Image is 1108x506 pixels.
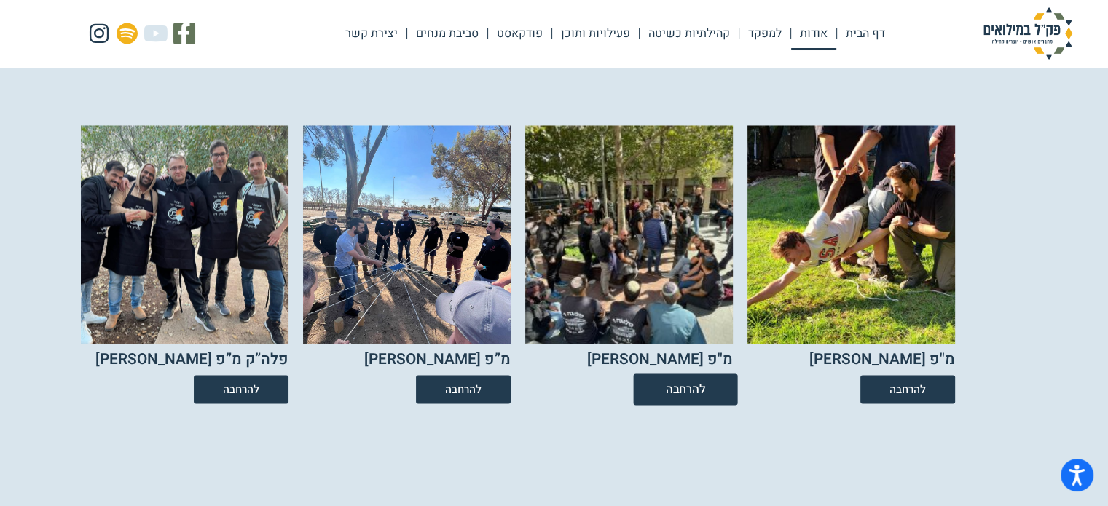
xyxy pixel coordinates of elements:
[364,352,511,367] h2: מ”פ [PERSON_NAME]
[665,384,705,396] span: להרחבה
[837,17,894,50] a: דף הבית
[809,352,955,367] h2: מ"פ [PERSON_NAME]
[739,17,790,50] a: למפקד
[416,375,511,403] a: להרחבה
[640,17,739,50] a: קהילתיות כשיטה
[194,375,288,403] a: להרחבה
[587,352,733,367] h2: מ"פ [PERSON_NAME]
[552,17,639,50] a: פעילויות ותוכן
[95,352,288,367] h2: פלה”ק מ”פ [PERSON_NAME]
[337,17,406,50] a: יצירת קשר
[445,384,482,395] span: להרחבה
[889,384,926,395] span: להרחבה
[955,7,1101,60] img: פק"ל
[488,17,551,50] a: פודקאסט
[791,17,836,50] a: אודות
[337,17,894,50] nav: Menu
[407,17,487,50] a: סביבת מנחים
[860,375,955,403] a: להרחבה
[223,384,259,395] span: להרחבה
[633,373,737,405] a: להרחבה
